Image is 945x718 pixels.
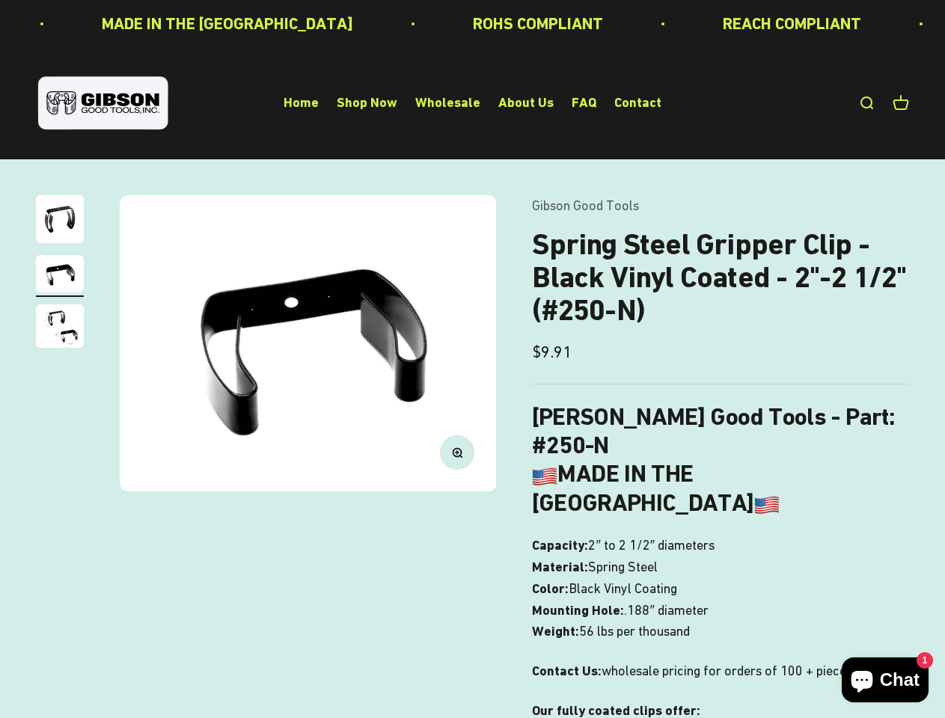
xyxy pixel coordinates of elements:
[532,228,909,327] h1: Spring Steel Gripper Clip - Black Vinyl Coated - 2"-2 1/2" (#250-N)
[624,600,708,622] span: .188″ diameter
[36,304,84,348] img: close up of a spring steel gripper clip, tool clip, durable, secure holding, Excellent corrosion ...
[284,95,319,111] a: Home
[532,702,700,718] strong: Our fully coated clips offer:
[532,459,779,516] b: MADE IN THE [GEOGRAPHIC_DATA]
[588,535,715,556] span: 2″ to 2 1/2″ diameters
[415,95,480,111] a: Wholesale
[473,10,603,37] p: ROHS COMPLIANT
[532,197,639,213] a: Gibson Good Tools
[572,95,596,111] a: FAQ
[532,663,602,678] strong: Contact Us:
[532,559,588,574] b: Material:
[36,195,84,248] button: Go to item 1
[837,657,933,706] inbox-online-store-chat: Shopify online store chat
[120,195,496,491] img: close up of a spring steel gripper clip, tool clip, durable, secure holding, Excellent corrosion ...
[532,623,579,639] b: Weight:
[498,95,554,111] a: About Us
[337,95,397,111] a: Shop Now
[569,578,677,600] span: Black Vinyl Coating
[532,537,588,553] b: Capacity:
[36,195,84,243] img: Gripper clip, made & shipped from the USA!
[36,304,84,352] button: Go to item 3
[579,621,690,642] span: 56 lbs per thousand
[36,255,84,292] img: close up of a spring steel gripper clip, tool clip, durable, secure holding, Excellent corrosion ...
[36,255,84,297] button: Go to item 2
[532,602,624,618] b: Mounting Hole:
[532,580,569,596] b: Color:
[532,339,572,365] sale-price: $9.91
[588,556,658,578] span: Spring Steel
[532,402,895,459] b: [PERSON_NAME] Good Tools - Part: #250-N
[532,660,909,682] p: wholesale pricing for orders of 100 + pieces
[102,10,353,37] p: MADE IN THE [GEOGRAPHIC_DATA]
[614,95,661,111] a: Contact
[723,10,861,37] p: REACH COMPLIANT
